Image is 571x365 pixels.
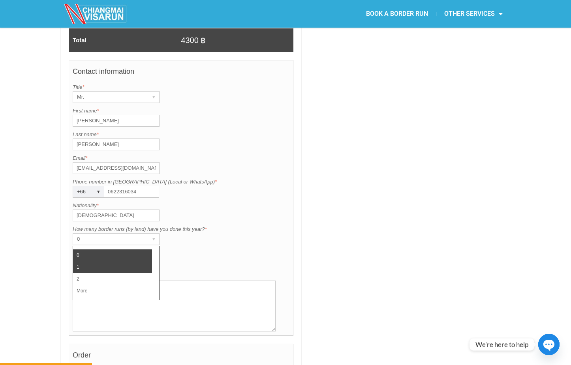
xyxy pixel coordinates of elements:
div: +66 [73,186,89,197]
nav: Menu [285,5,511,23]
div: ▾ [148,234,159,245]
label: How many border runs (by land) have you done this year? [73,225,289,233]
div: ▾ [148,92,159,103]
h4: Contact information [73,64,289,83]
div: Mr. [73,92,144,103]
td: 4300 ฿ [181,28,293,52]
label: Pick me up at: [73,249,289,257]
td: Total [69,28,181,52]
li: 1 [73,261,152,273]
li: 0 [73,249,152,261]
div: ▾ [93,186,104,197]
a: BOOK A BORDER RUN [358,5,436,23]
label: Title [73,83,289,91]
label: Additional request if any [73,273,289,281]
label: Last name [73,131,289,139]
label: Phone number in [GEOGRAPHIC_DATA] (Local or WhatsApp) [73,178,289,186]
li: 2 [73,273,152,285]
li: More [73,285,152,297]
div: 0 [73,234,144,245]
label: First name [73,107,289,115]
label: Email [73,154,289,162]
label: Nationality [73,202,289,210]
a: OTHER SERVICES [436,5,511,23]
